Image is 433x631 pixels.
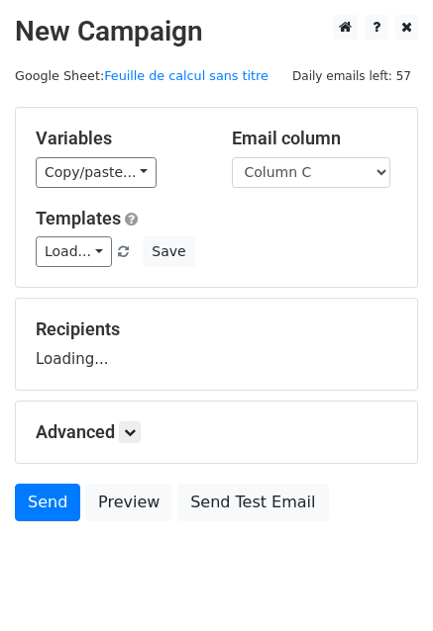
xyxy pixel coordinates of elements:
[232,128,398,149] h5: Email column
[15,484,80,521] a: Send
[36,236,112,267] a: Load...
[36,128,202,149] h5: Variables
[143,236,194,267] button: Save
[104,68,269,83] a: Feuille de calcul sans titre
[15,68,269,83] small: Google Sheet:
[36,421,397,443] h5: Advanced
[36,157,157,188] a: Copy/paste...
[285,65,418,87] span: Daily emails left: 57
[285,68,418,83] a: Daily emails left: 57
[36,318,397,340] h5: Recipients
[85,484,172,521] a: Preview
[15,15,418,48] h2: New Campaign
[36,318,397,370] div: Loading...
[36,208,121,228] a: Templates
[177,484,328,521] a: Send Test Email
